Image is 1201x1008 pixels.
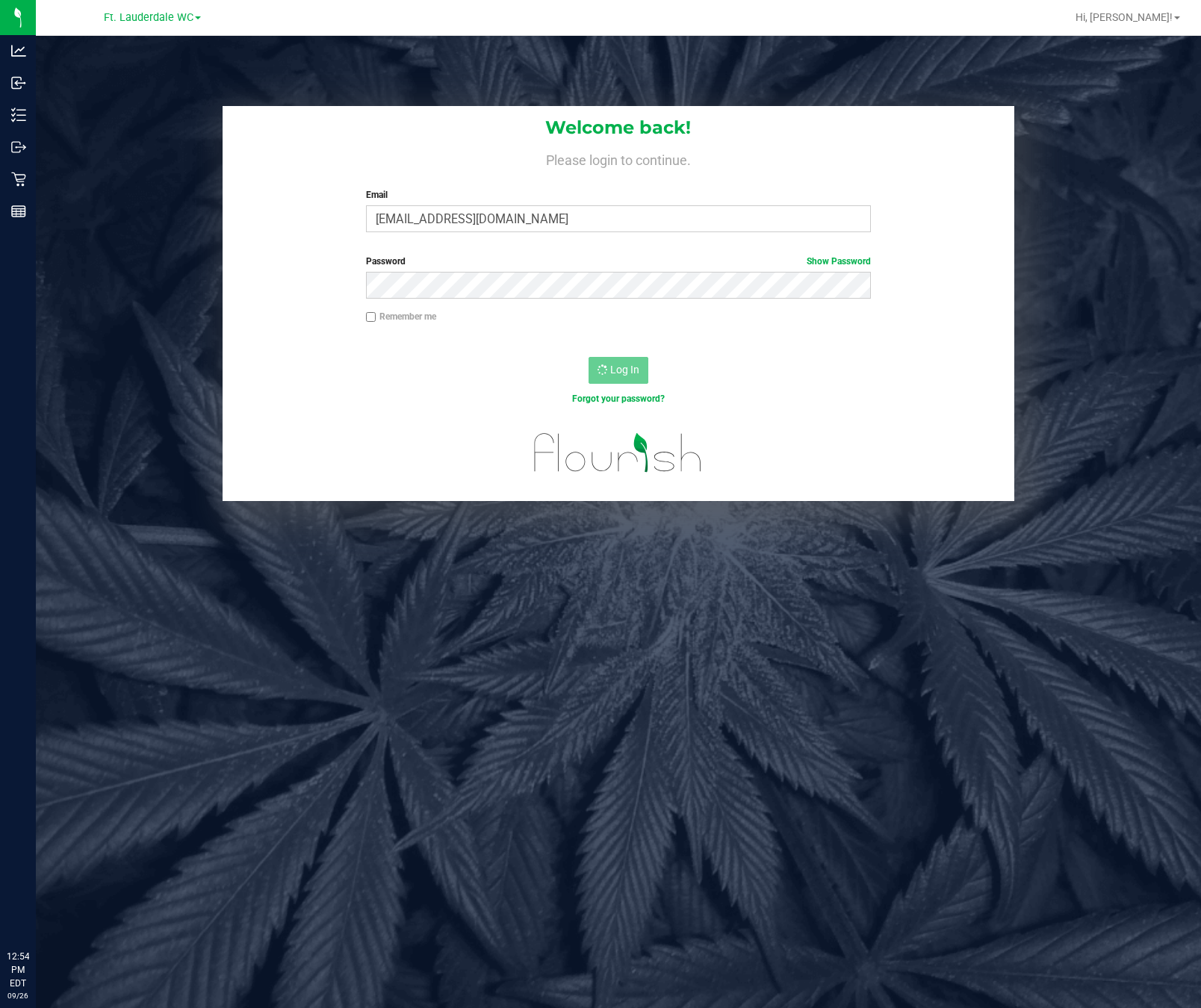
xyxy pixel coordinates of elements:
[11,140,26,155] inline-svg: Outbound
[1076,11,1173,23] span: Hi, [PERSON_NAME]!
[572,393,665,404] a: Forgot your password?
[519,421,717,485] img: flourish_logo.svg
[11,75,26,90] inline-svg: Inbound
[7,990,29,1001] p: 09/26
[11,172,26,187] inline-svg: Retail
[11,204,26,219] inline-svg: Reports
[366,256,406,267] span: Password
[11,43,26,58] inline-svg: Analytics
[589,357,648,384] button: Log In
[7,950,29,990] p: 12:54 PM EDT
[366,312,376,323] input: Remember me
[104,11,193,24] span: Ft. Lauderdale WC
[223,149,1014,167] h4: Please login to continue.
[366,310,436,323] label: Remember me
[11,108,26,122] inline-svg: Inventory
[610,364,639,376] span: Log In
[366,188,872,202] label: Email
[223,118,1014,137] h1: Welcome back!
[807,256,871,267] a: Show Password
